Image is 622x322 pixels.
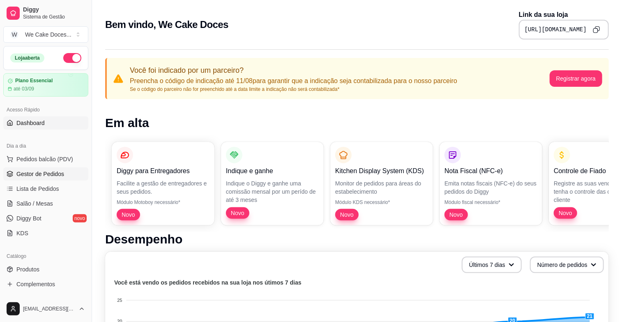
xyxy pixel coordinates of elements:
a: Dashboard [3,116,88,130]
p: Indique o Diggy e ganhe uma comissão mensal por um perído de até 3 meses [226,179,319,204]
text: Você está vendo os pedidos recebidos na sua loja nos útimos 7 dias [114,280,302,286]
button: Registrar agora [550,70,603,87]
button: Copy to clipboard [590,23,603,36]
h1: Desempenho [105,232,609,247]
a: DiggySistema de Gestão [3,3,88,23]
p: Módulo KDS necessário* [335,199,428,206]
a: KDS [3,227,88,240]
a: Lista de Pedidos [3,182,88,195]
p: Diggy para Entregadores [117,166,210,176]
tspan: 25 [117,298,122,303]
h2: Bem vindo, We Cake Doces [105,18,228,31]
button: Últimos 7 dias [462,257,522,273]
span: [EMAIL_ADDRESS][DOMAIN_NAME] [23,306,75,312]
p: Facilite a gestão de entregadores e seus pedidos. [117,179,210,196]
a: Produtos [3,263,88,276]
span: Lista de Pedidos [16,185,59,193]
div: Loja aberta [10,53,44,63]
div: We Cake Doces ... [25,30,71,39]
p: Módulo Motoboy necessário* [117,199,210,206]
p: Monitor de pedidos para áreas do estabelecimento [335,179,428,196]
span: Complementos [16,280,55,288]
p: Preencha o código de indicação até 11/08 para garantir que a indicação seja contabilizada para o ... [130,76,457,86]
p: Nota Fiscal (NFC-e) [445,166,537,176]
p: Emita notas fiscais (NFC-e) do seus pedidos do Diggy [445,179,537,196]
span: Novo [337,211,357,219]
p: Kitchen Display System (KDS) [335,166,428,176]
p: Você foi indicado por um parceiro? [130,65,457,76]
span: Novo [555,209,576,217]
p: Indique e ganhe [226,166,319,176]
p: Módulo fiscal necessário* [445,199,537,206]
button: Indique e ganheIndique o Diggy e ganhe uma comissão mensal por um perído de até 3 mesesNovo [221,142,324,225]
span: Dashboard [16,119,45,127]
p: Se o código do parceiro não for preenchido até a data limite a indicação não será contabilizada* [130,86,457,93]
pre: [URL][DOMAIN_NAME] [525,25,587,34]
button: Nota Fiscal (NFC-e)Emita notas fiscais (NFC-e) do seus pedidos do DiggyMódulo fiscal necessário*Novo [440,142,542,225]
span: Novo [446,211,466,219]
a: Complementos [3,278,88,291]
a: Diggy Botnovo [3,212,88,225]
a: Salão / Mesas [3,197,88,210]
h1: Em alta [105,116,609,130]
button: Diggy para EntregadoresFacilite a gestão de entregadores e seus pedidos.Módulo Motoboy necessário... [112,142,214,225]
a: Gestor de Pedidos [3,167,88,181]
button: Número de pedidos [530,257,604,273]
button: Alterar Status [63,53,81,63]
span: Pedidos balcão (PDV) [16,155,73,163]
span: Produtos [16,265,39,273]
div: Dia a dia [3,139,88,153]
span: KDS [16,229,28,237]
span: Novo [228,209,248,217]
article: Plano Essencial [15,78,53,84]
article: até 03/09 [14,86,34,92]
span: W [10,30,18,39]
button: Select a team [3,26,88,43]
a: Plano Essencialaté 03/09 [3,73,88,97]
button: [EMAIL_ADDRESS][DOMAIN_NAME] [3,299,88,319]
span: Novo [118,211,138,219]
span: Diggy Bot [16,214,41,222]
span: Sistema de Gestão [23,14,85,20]
span: Salão / Mesas [16,199,53,208]
p: Link da sua loja [519,10,609,20]
div: Acesso Rápido [3,103,88,116]
button: Pedidos balcão (PDV) [3,153,88,166]
span: Diggy [23,6,85,14]
span: Gestor de Pedidos [16,170,64,178]
button: Kitchen Display System (KDS)Monitor de pedidos para áreas do estabelecimentoMódulo KDS necessário... [330,142,433,225]
div: Catálogo [3,250,88,263]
